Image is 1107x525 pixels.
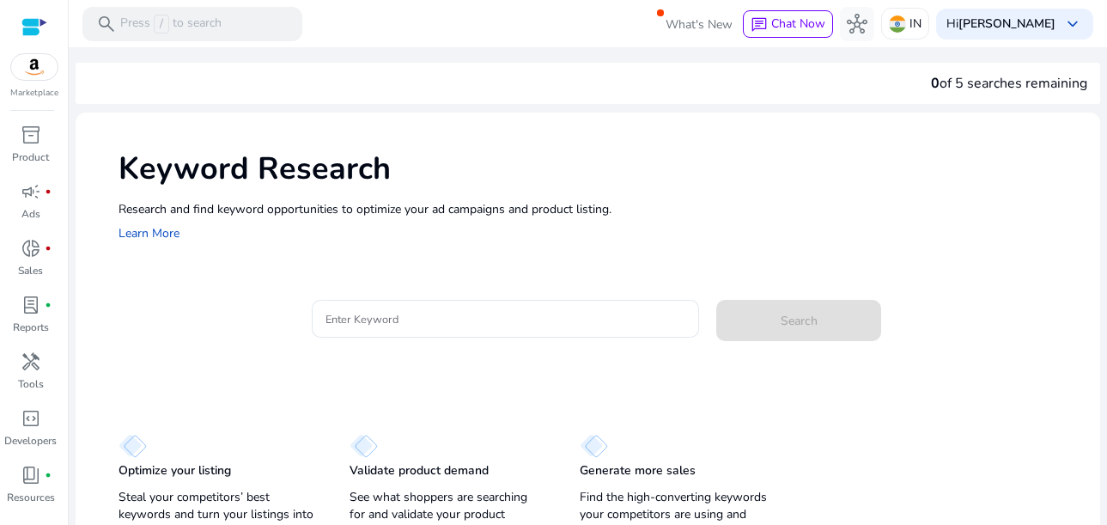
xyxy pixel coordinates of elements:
[743,10,833,38] button: chatChat Now
[119,434,147,458] img: diamond.svg
[958,15,1055,32] b: [PERSON_NAME]
[666,9,733,40] span: What's New
[45,245,52,252] span: fiber_manual_record
[21,295,41,315] span: lab_profile
[21,181,41,202] span: campaign
[889,15,906,33] img: in.svg
[45,472,52,479] span: fiber_manual_record
[21,206,40,222] p: Ads
[18,263,43,278] p: Sales
[96,14,117,34] span: search
[7,490,55,505] p: Resources
[4,433,57,449] p: Developers
[119,200,1083,218] p: Research and find keyword opportunities to optimize your ad campaigns and product listing.
[120,15,222,34] p: Press to search
[350,462,489,479] p: Validate product demand
[21,465,41,485] span: book_4
[771,15,825,32] span: Chat Now
[840,7,874,41] button: hub
[119,462,231,479] p: Optimize your listing
[18,376,44,392] p: Tools
[350,434,378,458] img: diamond.svg
[580,462,696,479] p: Generate more sales
[119,150,1083,187] h1: Keyword Research
[580,434,608,458] img: diamond.svg
[11,54,58,80] img: amazon.svg
[931,73,1087,94] div: of 5 searches remaining
[1062,14,1083,34] span: keyboard_arrow_down
[119,225,179,241] a: Learn More
[847,14,867,34] span: hub
[45,188,52,195] span: fiber_manual_record
[21,351,41,372] span: handyman
[751,16,768,34] span: chat
[21,125,41,145] span: inventory_2
[12,150,49,165] p: Product
[946,18,1055,30] p: Hi
[13,320,49,335] p: Reports
[45,302,52,308] span: fiber_manual_record
[154,15,169,34] span: /
[909,9,921,39] p: IN
[10,87,58,100] p: Marketplace
[21,238,41,259] span: donut_small
[931,74,940,93] span: 0
[21,408,41,429] span: code_blocks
